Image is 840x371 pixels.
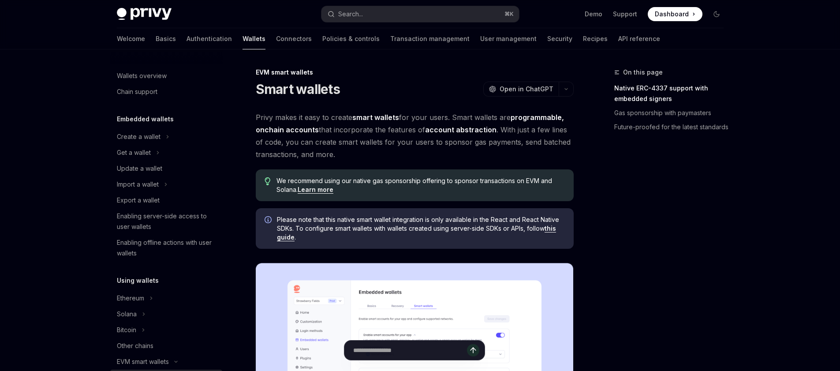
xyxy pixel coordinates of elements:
a: Other chains [110,338,223,354]
button: Toggle EVM smart wallets section [110,354,223,370]
a: Basics [156,28,176,49]
div: Get a wallet [117,147,151,158]
button: Open search [321,6,519,22]
span: Open in ChatGPT [500,85,553,94]
div: Export a wallet [117,195,160,206]
a: Policies & controls [322,28,380,49]
a: Enabling offline actions with user wallets [110,235,223,261]
button: Toggle Ethereum section [110,290,223,306]
a: Chain support [110,84,223,100]
a: Authentication [187,28,232,49]
a: Enabling server-side access to user wallets [110,208,223,235]
a: Future-proofed for the latest standards [614,120,731,134]
div: Enabling server-side access to user wallets [117,211,217,232]
div: Ethereum [117,293,144,304]
a: Connectors [276,28,312,49]
a: Dashboard [648,7,702,21]
button: Toggle Import a wallet section [110,176,223,192]
div: Chain support [117,86,157,97]
div: Update a wallet [117,163,162,174]
button: Toggle Get a wallet section [110,145,223,161]
h5: Embedded wallets [117,114,174,124]
a: User management [480,28,537,49]
button: Toggle Bitcoin section [110,322,223,338]
a: Native ERC-4337 support with embedded signers [614,81,731,106]
div: Bitcoin [117,325,136,335]
button: Open in ChatGPT [483,82,559,97]
a: Recipes [583,28,608,49]
div: EVM smart wallets [117,356,169,367]
span: Dashboard [655,10,689,19]
strong: smart wallets [352,113,399,122]
a: Demo [585,10,602,19]
a: Export a wallet [110,192,223,208]
h1: Smart wallets [256,81,340,97]
input: Ask a question... [353,341,467,360]
div: EVM smart wallets [256,68,574,77]
span: Privy makes it easy to create for your users. Smart wallets are that incorporate the features of ... [256,111,574,161]
a: API reference [618,28,660,49]
a: Gas sponsorship with paymasters [614,106,731,120]
a: Update a wallet [110,161,223,176]
img: dark logo [117,8,172,20]
span: On this page [623,67,663,78]
a: Welcome [117,28,145,49]
a: Learn more [298,186,333,194]
div: Wallets overview [117,71,167,81]
button: Toggle Solana section [110,306,223,322]
span: Please note that this native smart wallet integration is only available in the React and React Na... [277,215,565,242]
a: Support [613,10,637,19]
a: Transaction management [390,28,470,49]
a: Wallets overview [110,68,223,84]
div: Solana [117,309,137,319]
button: Toggle Create a wallet section [110,129,223,145]
span: ⌘ K [504,11,514,18]
a: Security [547,28,572,49]
div: Enabling offline actions with user wallets [117,237,217,259]
div: Other chains [117,341,153,351]
svg: Tip [265,177,271,185]
a: account abstraction [425,125,497,135]
div: Create a wallet [117,131,161,142]
svg: Info [265,216,273,225]
button: Send message [467,344,479,356]
div: Search... [338,9,363,19]
span: We recommend using our native gas sponsorship offering to sponsor transactions on EVM and Solana. [276,176,564,194]
a: Wallets [243,28,265,49]
button: Toggle dark mode [709,7,724,21]
div: Import a wallet [117,179,159,190]
h5: Using wallets [117,275,159,286]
